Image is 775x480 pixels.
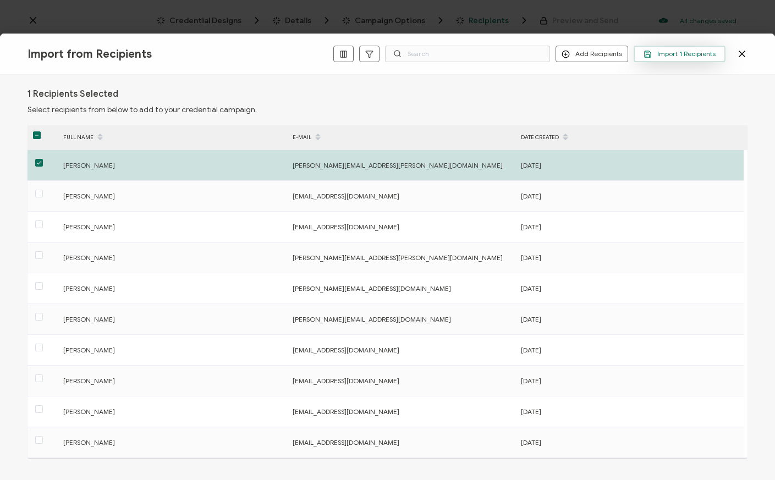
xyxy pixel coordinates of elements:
span: [PERSON_NAME] [63,377,115,385]
span: [EMAIL_ADDRESS][DOMAIN_NAME] [293,407,399,416]
span: [DATE] [521,223,541,231]
input: Search [385,46,550,62]
span: [PERSON_NAME] [63,315,115,323]
span: [DATE] [521,161,541,169]
div: DATE CREATED [515,128,744,147]
span: [DATE] [521,346,541,354]
span: [PERSON_NAME] [63,438,115,446]
span: [DATE] [521,315,541,323]
span: [DATE] [521,192,541,200]
span: Select recipients from below to add to your credential campaign. [28,105,257,114]
div: FULL NAME [58,128,287,147]
span: [PERSON_NAME][EMAIL_ADDRESS][PERSON_NAME][DOMAIN_NAME] [293,161,503,169]
span: [DATE] [521,377,541,385]
span: [DATE] [521,284,541,293]
span: [EMAIL_ADDRESS][DOMAIN_NAME] [293,192,399,200]
span: [PERSON_NAME] [63,223,115,231]
span: [EMAIL_ADDRESS][DOMAIN_NAME] [293,346,399,354]
span: [PERSON_NAME] [63,346,115,354]
span: [PERSON_NAME] [63,407,115,416]
span: [EMAIL_ADDRESS][DOMAIN_NAME] [293,377,399,385]
span: Import 1 Recipients [644,50,716,58]
span: [DATE] [521,253,541,262]
span: [PERSON_NAME][EMAIL_ADDRESS][PERSON_NAME][DOMAIN_NAME] [293,253,503,262]
h1: 1 Recipients Selected [28,89,118,100]
span: [PERSON_NAME] [63,192,115,200]
span: [PERSON_NAME] [63,253,115,262]
button: Add Recipients [556,46,628,62]
span: [DATE] [521,407,541,416]
span: [PERSON_NAME] [63,284,115,293]
span: [PERSON_NAME][EMAIL_ADDRESS][DOMAIN_NAME] [293,315,451,323]
button: Import 1 Recipients [634,46,725,62]
span: [EMAIL_ADDRESS][DOMAIN_NAME] [293,223,399,231]
div: E-MAIL [287,128,515,147]
span: [DATE] [521,438,541,446]
span: [PERSON_NAME][EMAIL_ADDRESS][DOMAIN_NAME] [293,284,451,293]
span: Import from Recipients [28,47,152,61]
span: [PERSON_NAME] [63,161,115,169]
span: [EMAIL_ADDRESS][DOMAIN_NAME] [293,438,399,446]
iframe: Chat Widget [720,427,775,480]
